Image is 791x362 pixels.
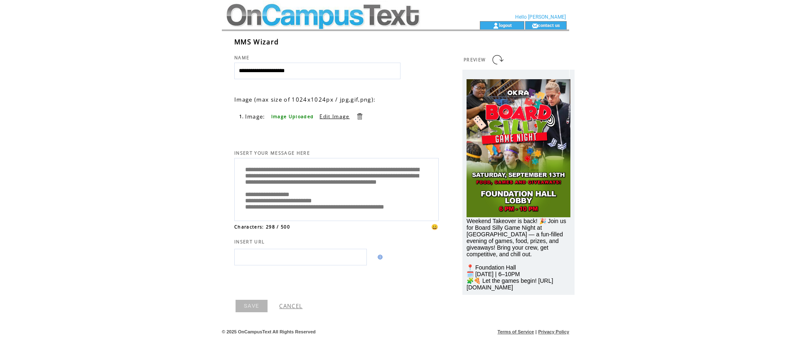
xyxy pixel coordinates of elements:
a: Edit Image [319,113,349,120]
a: Privacy Policy [538,329,569,334]
span: © 2025 OnCampusText All Rights Reserved [222,329,316,334]
a: contact us [538,22,560,28]
a: CANCEL [279,302,302,310]
img: help.gif [375,255,383,260]
span: INSERT URL [234,239,265,245]
span: NAME [234,55,249,61]
a: logout [499,22,512,28]
span: | [536,329,537,334]
span: Image Uploaded [271,114,314,119]
span: Image: [245,113,265,120]
a: SAVE [236,300,268,312]
span: 😀 [431,223,439,231]
span: MMS Wizard [234,37,279,46]
a: Terms of Service [498,329,534,334]
img: contact_us_icon.gif [532,22,538,29]
span: Characters: 298 / 500 [234,224,290,230]
span: Image (max size of 1024x1024px / jpg,gif,png): [234,96,376,103]
span: PREVIEW [464,57,486,63]
span: 1. [239,114,244,119]
img: account_icon.gif [493,22,499,29]
span: INSERT YOUR MESSAGE HERE [234,150,310,156]
span: Weekend Takeover is back! 🎉 Join us for Board Silly Game Night at [GEOGRAPHIC_DATA] — a fun-fille... [467,218,566,291]
span: Hello [PERSON_NAME] [515,14,566,20]
a: Delete this item [356,112,364,120]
